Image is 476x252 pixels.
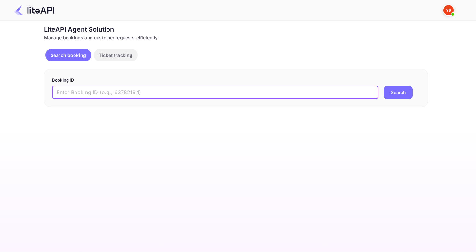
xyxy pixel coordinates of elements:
p: Search booking [51,52,86,59]
img: Yandex Support [443,5,454,15]
img: LiteAPI Logo [14,5,54,15]
p: Booking ID [52,77,420,84]
input: Enter Booking ID (e.g., 63782194) [52,86,378,99]
div: LiteAPI Agent Solution [44,25,428,34]
div: Manage bookings and customer requests efficiently. [44,34,428,41]
p: Ticket tracking [99,52,132,59]
button: Search [384,86,413,99]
